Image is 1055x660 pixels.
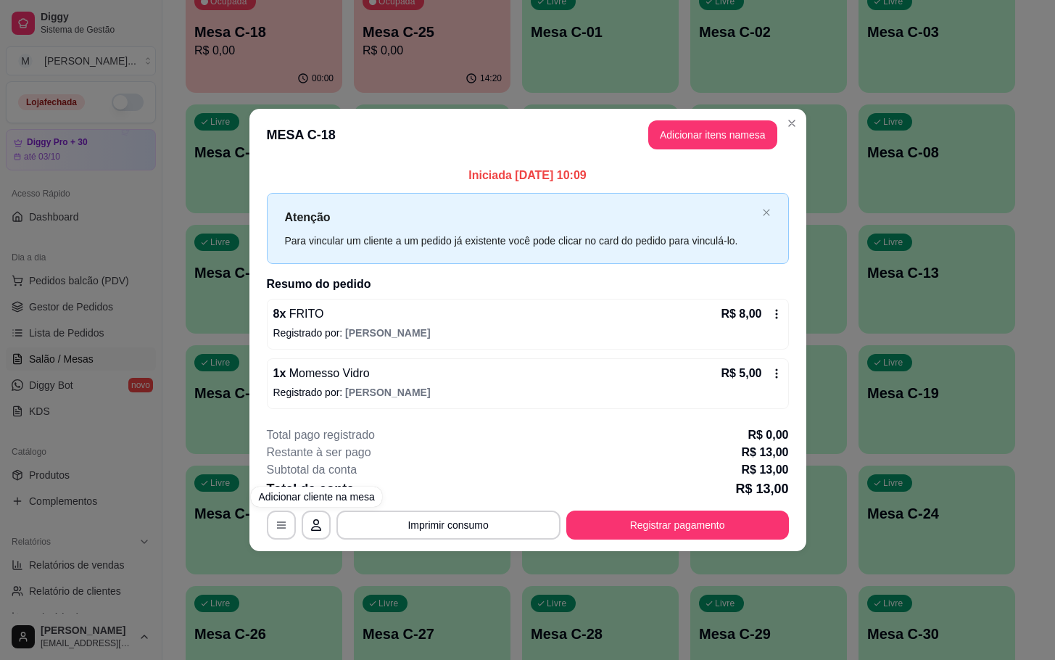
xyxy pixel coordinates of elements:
[742,461,789,479] p: R$ 13,00
[273,385,782,400] p: Registrado por:
[780,112,803,135] button: Close
[762,208,771,217] span: close
[273,326,782,340] p: Registrado por:
[286,308,323,320] span: FRITO
[648,120,777,149] button: Adicionar itens namesa
[267,167,789,184] p: Iniciada [DATE] 10:09
[336,511,560,540] button: Imprimir consumo
[735,479,788,499] p: R$ 13,00
[267,444,371,461] p: Restante à ser pago
[251,487,381,507] div: Adicionar cliente na mesa
[285,208,756,226] p: Atenção
[742,444,789,461] p: R$ 13,00
[273,305,324,323] p: 8 x
[286,367,369,379] span: Momesso Vidro
[345,387,430,398] span: [PERSON_NAME]
[273,365,370,382] p: 1 x
[267,479,355,499] p: Total da conta
[267,461,357,479] p: Subtotal da conta
[721,365,761,382] p: R$ 5,00
[267,276,789,293] h2: Resumo do pedido
[748,426,788,444] p: R$ 0,00
[721,305,761,323] p: R$ 8,00
[566,511,789,540] button: Registrar pagamento
[285,233,756,249] div: Para vincular um cliente a um pedido já existente você pode clicar no card do pedido para vinculá...
[345,327,430,339] span: [PERSON_NAME]
[762,208,771,218] button: close
[249,109,806,161] header: MESA C-18
[267,426,375,444] p: Total pago registrado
